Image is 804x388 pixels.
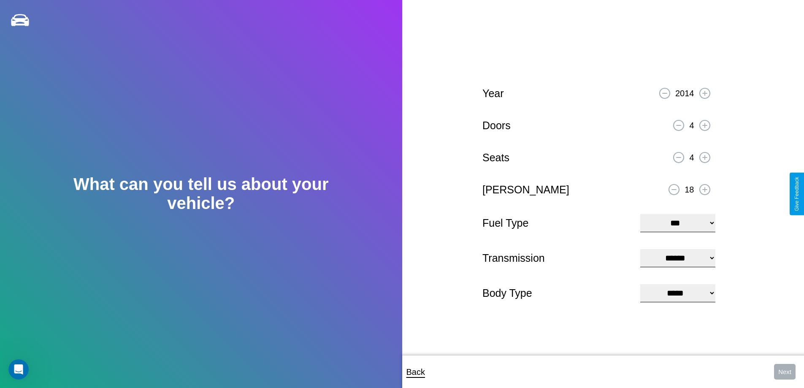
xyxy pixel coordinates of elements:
[482,116,511,135] p: Doors
[482,84,504,103] p: Year
[685,182,694,197] p: 18
[689,118,694,133] p: 4
[689,150,694,165] p: 4
[482,284,632,303] p: Body Type
[40,175,362,213] h2: What can you tell us about your vehicle?
[774,364,796,380] button: Next
[482,180,569,199] p: [PERSON_NAME]
[675,86,694,101] p: 2014
[482,148,509,167] p: Seats
[482,214,632,233] p: Fuel Type
[794,177,800,211] div: Give Feedback
[482,249,632,268] p: Transmission
[406,364,425,380] p: Back
[8,359,29,380] iframe: Intercom live chat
